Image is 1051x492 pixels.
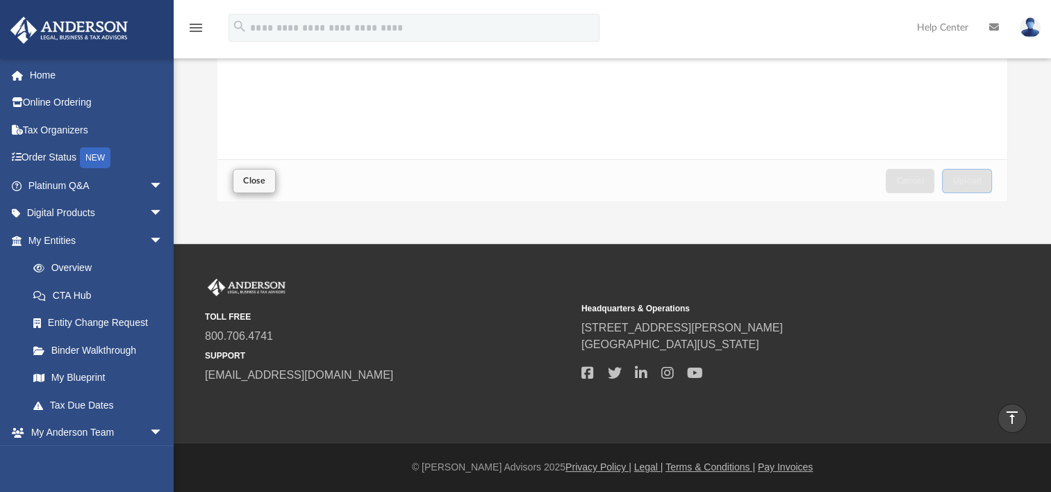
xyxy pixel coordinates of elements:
a: Home [10,61,184,89]
button: Upload [942,169,992,193]
a: [EMAIL_ADDRESS][DOMAIN_NAME] [205,369,393,381]
a: Platinum Q&Aarrow_drop_down [10,172,184,199]
img: User Pic [1020,17,1041,38]
button: Cancel [886,169,934,193]
div: © [PERSON_NAME] Advisors 2025 [174,460,1051,475]
img: Anderson Advisors Platinum Portal [6,17,132,44]
a: Terms & Conditions | [665,461,755,473]
div: NEW [80,147,110,168]
span: Close [243,177,265,185]
a: Binder Walkthrough [19,336,184,364]
small: TOLL FREE [205,311,572,323]
a: Entity Change Request [19,309,184,337]
span: Cancel [896,177,924,185]
span: Upload [952,177,982,185]
small: Headquarters & Operations [581,302,948,315]
a: [GEOGRAPHIC_DATA][US_STATE] [581,338,759,350]
i: search [232,19,247,34]
button: Close [233,169,276,193]
span: arrow_drop_down [149,419,177,448]
a: 800.706.4741 [205,330,273,342]
a: Pay Invoices [758,461,813,473]
a: Overview [19,254,184,282]
a: Online Ordering [10,89,184,117]
span: arrow_drop_down [149,227,177,255]
a: vertical_align_top [998,404,1027,433]
span: arrow_drop_down [149,199,177,228]
a: Privacy Policy | [565,461,631,473]
i: menu [188,19,204,36]
a: Tax Due Dates [19,391,184,419]
a: Order StatusNEW [10,144,184,172]
a: My Blueprint [19,364,177,392]
i: vertical_align_top [1004,409,1020,426]
a: Tax Organizers [10,116,184,144]
a: [STREET_ADDRESS][PERSON_NAME] [581,322,783,334]
a: Digital Productsarrow_drop_down [10,199,184,227]
a: CTA Hub [19,281,184,309]
img: Anderson Advisors Platinum Portal [205,279,288,297]
a: My Anderson Teamarrow_drop_down [10,419,177,447]
span: arrow_drop_down [149,172,177,200]
small: SUPPORT [205,350,572,362]
a: Legal | [634,461,663,473]
a: My Entitiesarrow_drop_down [10,227,184,254]
a: menu [188,26,204,36]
